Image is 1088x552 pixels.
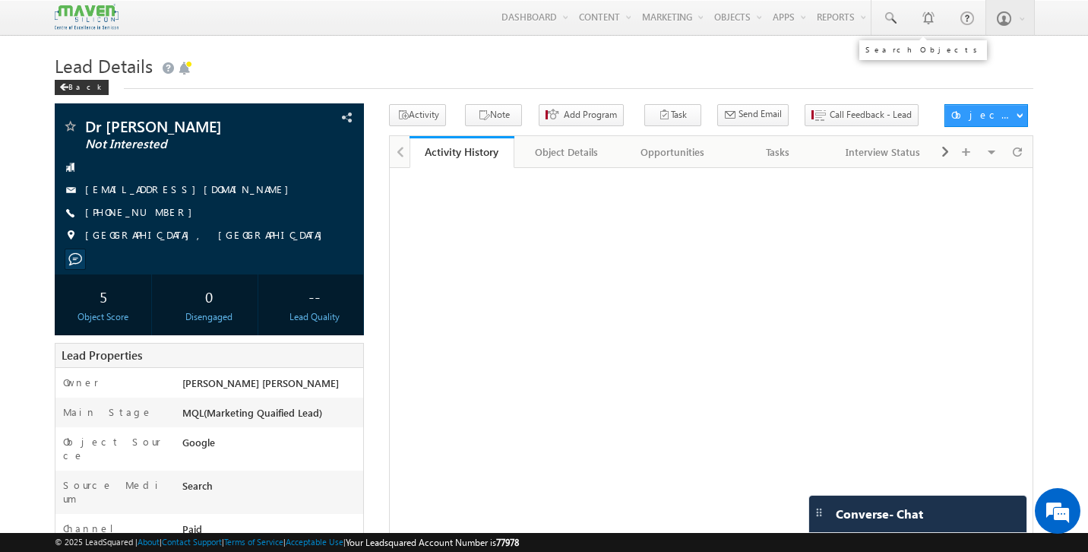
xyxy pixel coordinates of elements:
span: 77978 [496,537,519,548]
a: Contact Support [162,537,222,547]
span: Send Email [739,107,782,121]
a: Terms of Service [224,537,283,547]
div: Object Details [527,143,606,161]
span: Lead Details [55,53,153,78]
div: 0 [164,282,254,310]
img: carter-drag [813,506,825,519]
a: [EMAIL_ADDRESS][DOMAIN_NAME] [85,182,296,195]
a: Back [55,79,116,92]
div: Google [179,435,363,456]
label: Main Stage [63,405,153,419]
button: Activity [389,104,446,126]
img: Custom Logo [55,4,119,30]
div: Paid [179,522,363,543]
span: Not Interested [85,137,277,152]
a: Tasks [726,136,831,168]
button: Add Program [539,104,624,126]
span: Dr [PERSON_NAME] [85,119,277,134]
label: Source Medium [63,478,167,506]
label: Channel [63,522,125,535]
div: Object Score [59,310,148,324]
button: Send Email [717,104,789,126]
div: Search Objects [865,45,981,54]
div: Interview Status [843,143,923,161]
label: Owner [63,376,99,389]
span: Your Leadsquared Account Number is [346,537,519,548]
span: Call Feedback - Lead [830,108,912,122]
button: Call Feedback - Lead [805,104,919,126]
a: Interview Status [831,136,937,168]
button: Task [644,104,701,126]
button: Note [465,104,522,126]
div: 5 [59,282,148,310]
a: Object Details [514,136,620,168]
a: Opportunities [620,136,726,168]
div: Lead Quality [270,310,359,324]
div: Opportunities [632,143,712,161]
span: [GEOGRAPHIC_DATA], [GEOGRAPHIC_DATA] [85,228,330,243]
div: Disengaged [164,310,254,324]
a: About [138,537,160,547]
a: Acceptable Use [286,537,343,547]
label: Object Source [63,435,167,462]
a: Activity History [410,136,515,168]
div: Object Actions [951,108,1016,122]
button: Object Actions [944,104,1028,127]
span: © 2025 LeadSquared | | | | | [55,535,519,550]
div: -- [270,282,359,310]
span: [PHONE_NUMBER] [85,205,200,220]
span: Lead Properties [62,347,142,363]
div: Back [55,80,109,95]
span: Add Program [564,108,617,122]
div: MQL(Marketing Quaified Lead) [179,405,363,427]
span: Converse - Chat [836,507,923,521]
div: Search [179,478,363,500]
div: Tasks [738,143,818,161]
span: [PERSON_NAME] [PERSON_NAME] [182,376,339,389]
div: Activity History [421,144,504,159]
